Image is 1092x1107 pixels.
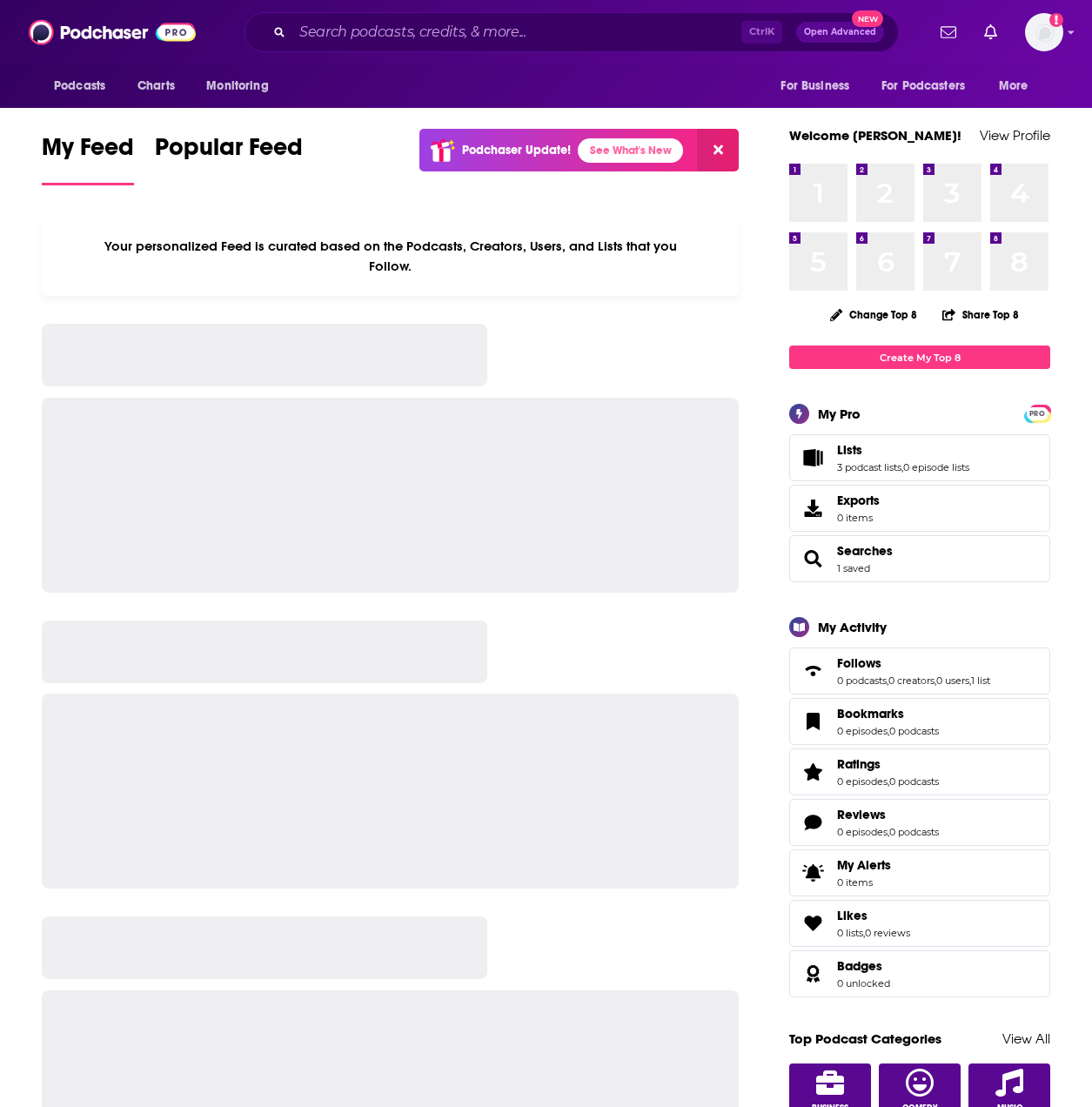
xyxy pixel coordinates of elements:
[245,12,899,52] div: Search podcasts, credits, & more...
[1025,13,1063,51] span: Logged in as PUPPublicity
[934,17,963,47] a: Show notifications dropdown
[987,70,1050,103] button: open menu
[837,493,880,508] span: Exports
[818,406,861,422] div: My Pro
[837,674,887,687] a: 0 podcasts
[1025,13,1063,51] button: Show profile menu
[206,74,268,98] span: Monitoring
[837,958,882,974] span: Badges
[969,674,971,687] span: ,
[795,911,830,936] a: Likes
[1027,406,1048,419] a: PRO
[796,22,884,43] button: Open AdvancedNew
[194,70,291,103] button: open menu
[889,775,939,788] a: 0 podcasts
[155,132,303,172] span: Popular Feed
[818,619,887,635] div: My Activity
[936,674,969,687] a: 0 users
[789,434,1050,481] span: Lists
[462,143,571,158] p: Podchaser Update!
[852,10,883,27] span: New
[54,74,105,98] span: Podcasts
[795,496,830,520] span: Exports
[789,1030,941,1047] a: Top Podcast Categories
[29,16,196,49] img: Podchaser - Follow, Share and Rate Podcasts
[837,977,890,990] a: 0 unlocked
[789,647,1050,694] span: Follows
[837,442,862,458] span: Lists
[1025,13,1063,51] img: User Profile
[789,900,1050,947] span: Likes
[789,698,1050,745] span: Bookmarks
[768,70,871,103] button: open menu
[789,346,1050,369] a: Create My Top 8
[837,756,939,772] a: Ratings
[741,21,782,44] span: Ctrl K
[837,857,891,873] span: My Alerts
[126,70,185,103] a: Charts
[42,70,128,103] button: open menu
[837,562,870,574] a: 1 saved
[1027,407,1048,420] span: PRO
[837,908,910,923] a: Likes
[837,807,939,822] a: Reviews
[837,826,888,838] a: 0 episodes
[888,775,889,788] span: ,
[901,461,903,473] span: ,
[42,132,134,185] a: My Feed
[903,461,969,473] a: 0 episode lists
[837,461,901,473] a: 3 podcast lists
[865,927,910,939] a: 0 reviews
[837,725,888,737] a: 0 episodes
[795,810,830,835] a: Reviews
[935,674,936,687] span: ,
[789,799,1050,846] span: Reviews
[837,543,893,559] a: Searches
[870,70,990,103] button: open menu
[977,17,1004,47] a: Show notifications dropdown
[837,706,904,721] span: Bookmarks
[795,962,830,986] a: Badges
[888,725,889,737] span: ,
[795,446,830,470] a: Lists
[155,132,303,185] a: Popular Feed
[888,674,935,687] a: 0 creators
[578,138,683,163] a: See What's New
[837,655,881,671] span: Follows
[795,861,830,885] span: My Alerts
[42,217,739,296] div: Your personalized Feed is curated based on the Podcasts, Creators, Users, and Lists that you Follow.
[795,760,830,784] a: Ratings
[837,512,880,524] span: 0 items
[863,927,865,939] span: ,
[837,908,868,923] span: Likes
[888,826,889,838] span: ,
[881,74,965,98] span: For Podcasters
[804,28,876,37] span: Open Advanced
[837,756,881,772] span: Ratings
[137,74,175,98] span: Charts
[837,876,891,889] span: 0 items
[837,442,969,458] a: Lists
[1049,13,1063,27] svg: Add a profile image
[42,132,134,172] span: My Feed
[795,659,830,683] a: Follows
[941,298,1020,332] button: Share Top 8
[837,807,886,822] span: Reviews
[789,950,1050,997] span: Badges
[789,748,1050,795] span: Ratings
[789,849,1050,896] a: My Alerts
[980,127,1050,144] a: View Profile
[780,74,849,98] span: For Business
[837,927,863,939] a: 0 lists
[837,655,990,671] a: Follows
[820,304,928,325] button: Change Top 8
[837,958,890,974] a: Badges
[837,706,939,721] a: Bookmarks
[292,18,741,46] input: Search podcasts, credits, & more...
[789,485,1050,532] a: Exports
[837,775,888,788] a: 0 episodes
